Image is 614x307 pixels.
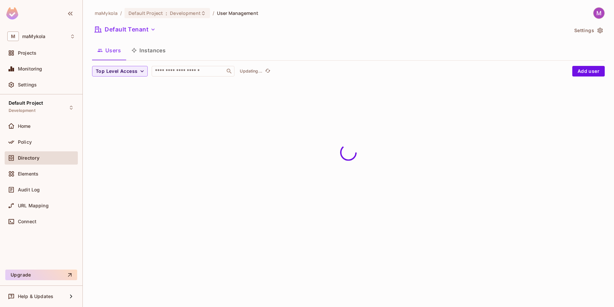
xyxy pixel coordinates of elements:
span: Settings [18,82,37,87]
span: User Management [217,10,258,16]
span: Click to refresh data [262,67,272,75]
button: Default Tenant [92,24,158,35]
span: Connect [18,219,36,224]
span: Projects [18,50,36,56]
span: Workspace: maMykola [22,34,45,39]
span: Monitoring [18,66,42,72]
span: : [165,11,168,16]
span: Policy [18,139,32,145]
button: Add user [572,66,605,77]
span: Default Project [128,10,163,16]
li: / [213,10,214,16]
img: Mykola Martynov [593,8,604,19]
button: Top Level Access [92,66,148,77]
span: URL Mapping [18,203,49,208]
button: Settings [572,25,605,36]
button: Instances [126,42,171,59]
span: Development [9,108,35,113]
span: Elements [18,171,38,177]
span: Home [18,124,31,129]
span: Help & Updates [18,294,53,299]
button: Upgrade [5,270,77,280]
span: the active workspace [95,10,118,16]
span: Development [170,10,200,16]
span: refresh [265,68,271,75]
p: Updating... [240,69,262,74]
span: Audit Log [18,187,40,192]
span: M [7,31,19,41]
button: Users [92,42,126,59]
span: Default Project [9,100,43,106]
button: refresh [264,67,272,75]
li: / [120,10,122,16]
img: SReyMgAAAABJRU5ErkJggg== [6,7,18,20]
span: Directory [18,155,39,161]
span: Top Level Access [96,67,137,76]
